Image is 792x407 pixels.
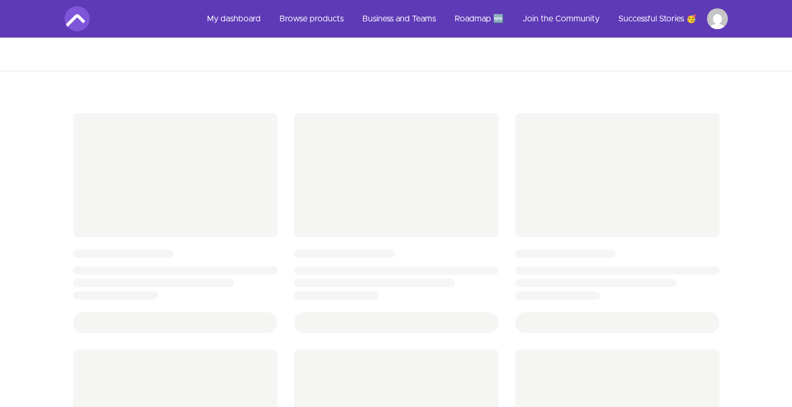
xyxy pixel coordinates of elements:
a: My dashboard [199,6,269,31]
a: Join the Community [514,6,608,31]
nav: Main [199,6,728,31]
a: Roadmap 🆕 [446,6,512,31]
a: Successful Stories 🥳 [610,6,705,31]
img: Profile image for Brunda V [707,8,728,29]
a: Business and Teams [354,6,444,31]
img: Amigoscode logo [65,6,90,31]
a: Browse products [271,6,352,31]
